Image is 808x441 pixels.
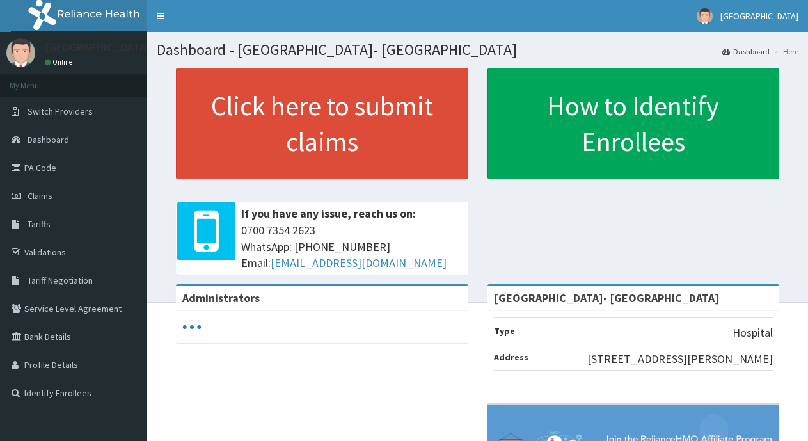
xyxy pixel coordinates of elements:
b: Address [494,351,528,363]
span: [GEOGRAPHIC_DATA] [720,10,798,22]
strong: [GEOGRAPHIC_DATA]- [GEOGRAPHIC_DATA] [494,291,719,305]
span: Claims [28,190,52,202]
b: Administrators [182,291,260,305]
span: Tariff Negotiation [28,275,93,286]
p: [STREET_ADDRESS][PERSON_NAME] [587,351,773,367]
li: Here [771,46,798,57]
img: User Image [6,38,35,67]
span: Tariffs [28,218,51,230]
b: If you have any issue, reach us on: [241,206,416,221]
span: Dashboard [28,134,69,145]
span: 0700 7354 2623 WhatsApp: [PHONE_NUMBER] Email: [241,222,462,271]
a: Online [45,58,75,67]
p: Hospital [733,325,773,341]
svg: audio-loading [182,317,202,337]
b: Type [494,325,515,337]
a: Click here to submit claims [176,68,468,179]
a: Dashboard [722,46,770,57]
span: Switch Providers [28,106,93,117]
a: How to Identify Enrollees [487,68,780,179]
h1: Dashboard - [GEOGRAPHIC_DATA]- [GEOGRAPHIC_DATA] [157,42,798,58]
img: User Image [697,8,713,24]
p: [GEOGRAPHIC_DATA] [45,42,150,53]
a: [EMAIL_ADDRESS][DOMAIN_NAME] [271,255,447,270]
